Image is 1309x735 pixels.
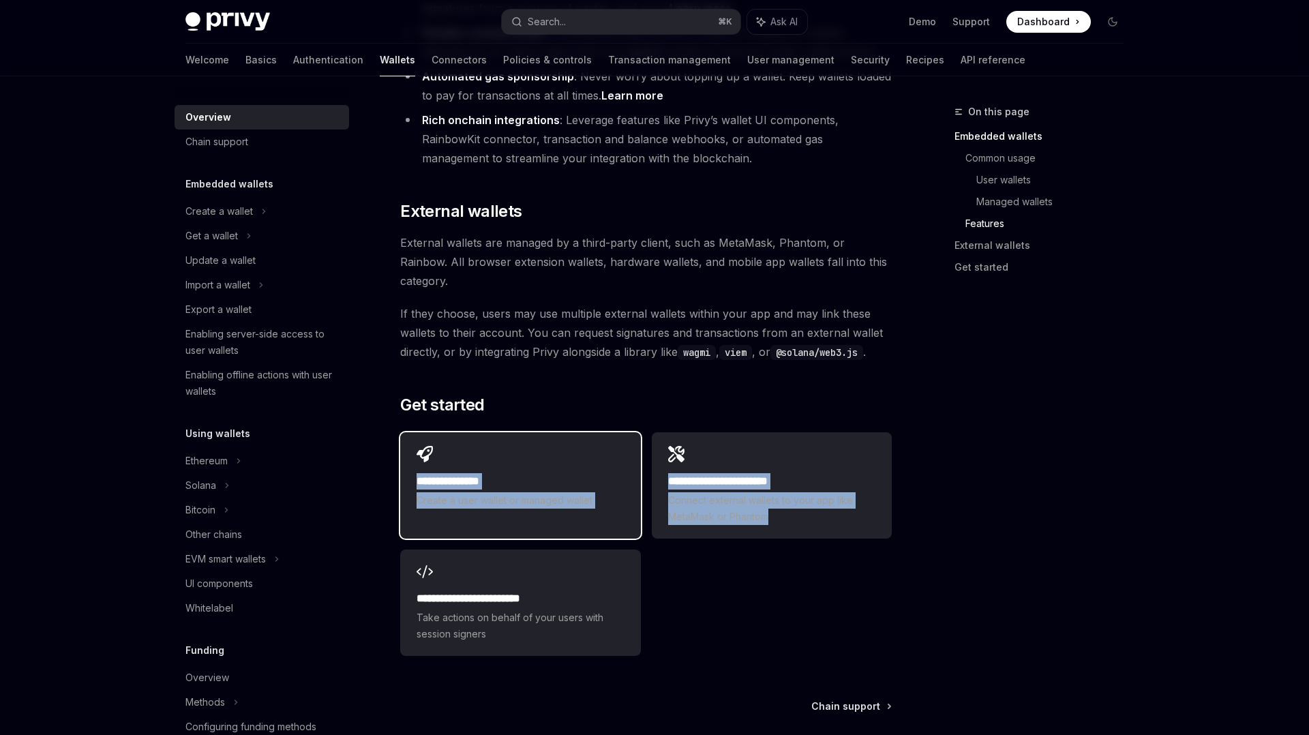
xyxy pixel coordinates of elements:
div: Search... [528,14,566,30]
a: Basics [245,44,277,76]
a: Embedded wallets [954,125,1134,147]
a: Export a wallet [175,297,349,322]
a: User wallets [976,169,1134,191]
a: Managed wallets [976,191,1134,213]
div: Export a wallet [185,301,252,318]
div: Methods [185,694,225,710]
a: Learn more [601,89,663,103]
div: Get a wallet [185,228,238,244]
h5: Funding [185,642,224,659]
div: Overview [185,670,229,686]
button: Ask AI [747,10,807,34]
span: On this page [968,104,1029,120]
a: Authentication [293,44,363,76]
span: Dashboard [1017,15,1070,29]
a: Wallets [380,44,415,76]
a: Overview [175,665,349,690]
span: External wallets [400,200,522,222]
li: : Leverage features like Privy’s wallet UI components, RainbowKit connector, transaction and bala... [400,110,892,168]
div: Whitelabel [185,600,233,616]
a: External wallets [954,235,1134,256]
a: Overview [175,105,349,130]
span: Take actions on behalf of your users with session signers [417,610,624,642]
a: Enabling server-side access to user wallets [175,322,349,363]
a: Chain support [811,700,890,713]
span: If they choose, users may use multiple external wallets within your app and may link these wallet... [400,304,892,361]
div: Enabling offline actions with user wallets [185,367,341,400]
code: @solana/web3.js [770,345,863,360]
h5: Using wallets [185,425,250,442]
a: Connectors [432,44,487,76]
button: Toggle dark mode [1102,11,1124,33]
a: Policies & controls [503,44,592,76]
div: Overview [185,109,231,125]
div: EVM smart wallets [185,551,266,567]
span: Get started [400,394,484,416]
a: UI components [175,571,349,596]
code: wagmi [678,345,716,360]
a: Common usage [965,147,1134,169]
a: Security [851,44,890,76]
span: External wallets are managed by a third-party client, such as MetaMask, Phantom, or Rainbow. All ... [400,233,892,290]
span: Chain support [811,700,880,713]
a: Demo [909,15,936,29]
span: ⌘ K [718,16,732,27]
span: Create a user wallet or managed wallet [417,492,624,509]
div: Other chains [185,526,242,543]
a: Transaction management [608,44,731,76]
code: viem [719,345,752,360]
button: Search...⌘K [502,10,740,34]
a: Whitelabel [175,596,349,620]
li: : Never worry about topping up a wallet. Keep wallets loaded to pay for transactions at all times. [400,67,892,105]
a: Welcome [185,44,229,76]
div: Chain support [185,134,248,150]
img: dark logo [185,12,270,31]
div: Update a wallet [185,252,256,269]
a: Recipes [906,44,944,76]
a: Chain support [175,130,349,154]
a: Enabling offline actions with user wallets [175,363,349,404]
a: User management [747,44,834,76]
div: Ethereum [185,453,228,469]
strong: Rich onchain integrations [422,113,560,127]
div: Configuring funding methods [185,719,316,735]
strong: Automated gas sponsorship [422,70,574,83]
div: Import a wallet [185,277,250,293]
span: Connect external wallets to your app like MetaMask or Phantom [668,492,875,525]
div: Create a wallet [185,203,253,220]
a: API reference [961,44,1025,76]
a: Get started [954,256,1134,278]
a: Support [952,15,990,29]
h5: Embedded wallets [185,176,273,192]
div: UI components [185,575,253,592]
div: Solana [185,477,216,494]
div: Enabling server-side access to user wallets [185,326,341,359]
a: Dashboard [1006,11,1091,33]
div: Bitcoin [185,502,215,518]
span: Ask AI [770,15,798,29]
a: Features [965,213,1134,235]
a: Update a wallet [175,248,349,273]
a: Other chains [175,522,349,547]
